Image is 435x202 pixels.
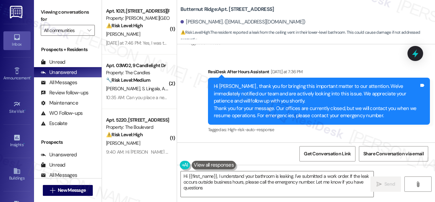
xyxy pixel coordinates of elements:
strong: ⚠️ Risk Level: High [106,131,143,138]
span: [PERSON_NAME] [106,86,142,92]
div: Property: The Boulevard [106,124,169,131]
strong: ⚠️ Risk Level: High [180,30,210,35]
span: : The resident reported a leak from the ceiling vent in their lower-level bathroom. This could ca... [180,29,435,44]
div: 10:35 AM: Can you place a new work order regarding the AC vent [106,94,234,100]
a: Buildings [3,165,31,184]
button: Send [370,176,401,192]
span: New Message [58,187,86,194]
div: Escalate [41,120,67,127]
div: [DATE] at 7:36 PM [269,68,302,75]
div: Property: [PERSON_NAME][GEOGRAPHIC_DATA] [106,15,169,22]
i:  [50,188,55,193]
button: Share Conversation via email [359,146,428,161]
a: Insights • [3,132,31,150]
div: [PERSON_NAME]. ([EMAIL_ADDRESS][DOMAIN_NAME]) [180,18,306,26]
img: ResiDesk Logo [10,6,24,18]
button: Get Conversation Link [299,146,355,161]
div: Property: The Candles [106,69,169,76]
div: Review follow-ups [41,89,88,96]
span: S. Lingala [142,86,162,92]
div: WO Follow-ups [41,110,83,117]
span: • [23,141,24,146]
span: [PERSON_NAME] [106,31,140,37]
div: Apt. 03W02, 9 Candlelight Dr [106,62,169,69]
i:  [415,182,420,187]
div: Tagged as: [208,125,430,135]
a: Site Visit • [3,98,31,117]
div: Prospects + Residents [34,46,102,53]
b: Butternut Ridge: Apt. [STREET_ADDRESS] [180,6,274,13]
div: Maintenance [41,99,78,107]
span: • [24,108,25,113]
div: Apt. 1021, [STREET_ADDRESS][PERSON_NAME] [106,7,169,15]
div: All Messages [41,79,77,86]
div: Prospects [34,139,102,146]
span: Get Conversation Link [304,150,351,157]
textarea: Hi {{first_name}}, I understand your bathroom is leaking. I've submitted a work order. If the lea... [181,171,373,197]
div: Unanswered [41,151,77,158]
span: Share Conversation via email [363,150,424,157]
div: Unread [41,59,65,66]
div: ResiDesk After Hours Assistant [208,68,430,78]
span: A. Kukkadapu [162,86,191,92]
input: All communities [44,25,84,36]
a: Inbox [3,31,31,50]
span: Send [384,181,395,188]
strong: ⚠️ Risk Level: High [106,22,143,29]
i:  [87,28,91,33]
div: Apt. 5220, [STREET_ADDRESS] [106,116,169,124]
div: Hi [PERSON_NAME] , thank you for bringing this important matter to our attention. We've immediate... [214,83,419,119]
label: Viewing conversations for [41,7,95,25]
div: All Messages [41,172,77,179]
span: [PERSON_NAME] [106,140,140,146]
div: Unanswered [41,69,77,76]
span: High-risk-auto-response [228,127,274,133]
div: Unread [41,161,65,169]
i:  [377,182,382,187]
button: New Message [43,185,93,196]
strong: 🔧 Risk Level: Medium [106,77,150,83]
span: • [30,75,31,79]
